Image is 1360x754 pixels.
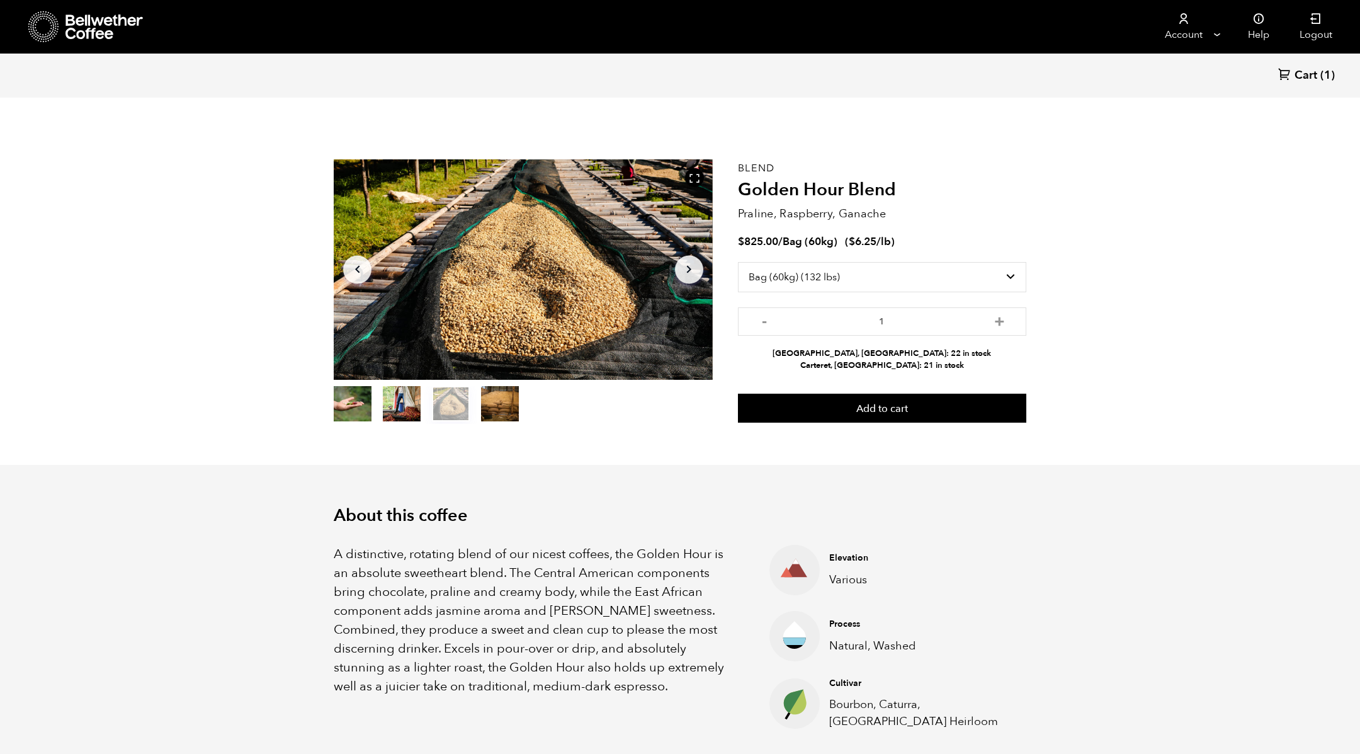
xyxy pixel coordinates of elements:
h4: Cultivar [829,677,1007,690]
button: - [757,314,773,326]
span: / [778,234,783,249]
p: Natural, Washed [829,637,1007,654]
li: [GEOGRAPHIC_DATA], [GEOGRAPHIC_DATA]: 22 in stock [738,348,1026,360]
h2: About this coffee [334,506,1026,526]
span: (1) [1320,68,1335,83]
h4: Process [829,618,1007,631]
span: Cart [1295,68,1317,83]
a: Cart (1) [1278,67,1335,84]
button: Add to cart [738,394,1026,423]
bdi: 825.00 [738,234,778,249]
button: + [992,314,1007,326]
p: Praline, Raspberry, Ganache [738,205,1026,222]
li: Carteret, [GEOGRAPHIC_DATA]: 21 in stock [738,360,1026,372]
p: Various [829,571,1007,588]
h4: Elevation [829,552,1007,564]
span: ( ) [845,234,895,249]
bdi: 6.25 [849,234,876,249]
span: $ [738,234,744,249]
h2: Golden Hour Blend [738,180,1026,201]
span: Bag (60kg) [783,234,837,249]
span: /lb [876,234,891,249]
p: A distinctive, rotating blend of our nicest coffees, the Golden Hour is an absolute sweetheart bl... [334,545,738,696]
span: $ [849,234,855,249]
p: Bourbon, Caturra, [GEOGRAPHIC_DATA] Heirloom [829,696,1007,730]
